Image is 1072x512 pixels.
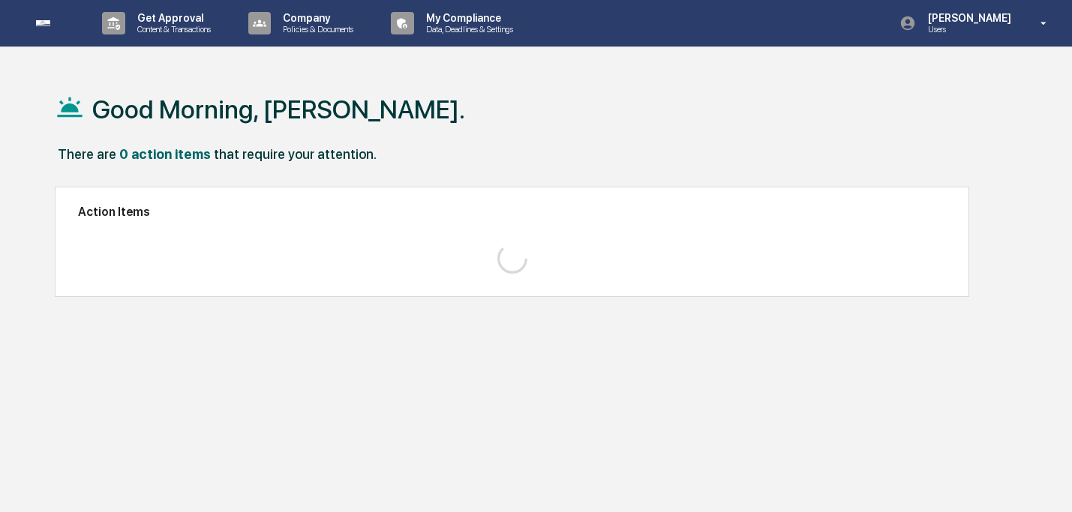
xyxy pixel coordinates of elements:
[92,94,465,124] h1: Good Morning, [PERSON_NAME].
[271,12,361,24] p: Company
[414,24,521,34] p: Data, Deadlines & Settings
[58,146,116,162] div: There are
[119,146,211,162] div: 0 action items
[916,24,1019,34] p: Users
[125,24,218,34] p: Content & Transactions
[125,12,218,24] p: Get Approval
[214,146,377,162] div: that require your attention.
[414,12,521,24] p: My Compliance
[916,12,1019,24] p: [PERSON_NAME]
[36,20,72,25] img: logo
[78,205,946,219] h2: Action Items
[271,24,361,34] p: Policies & Documents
